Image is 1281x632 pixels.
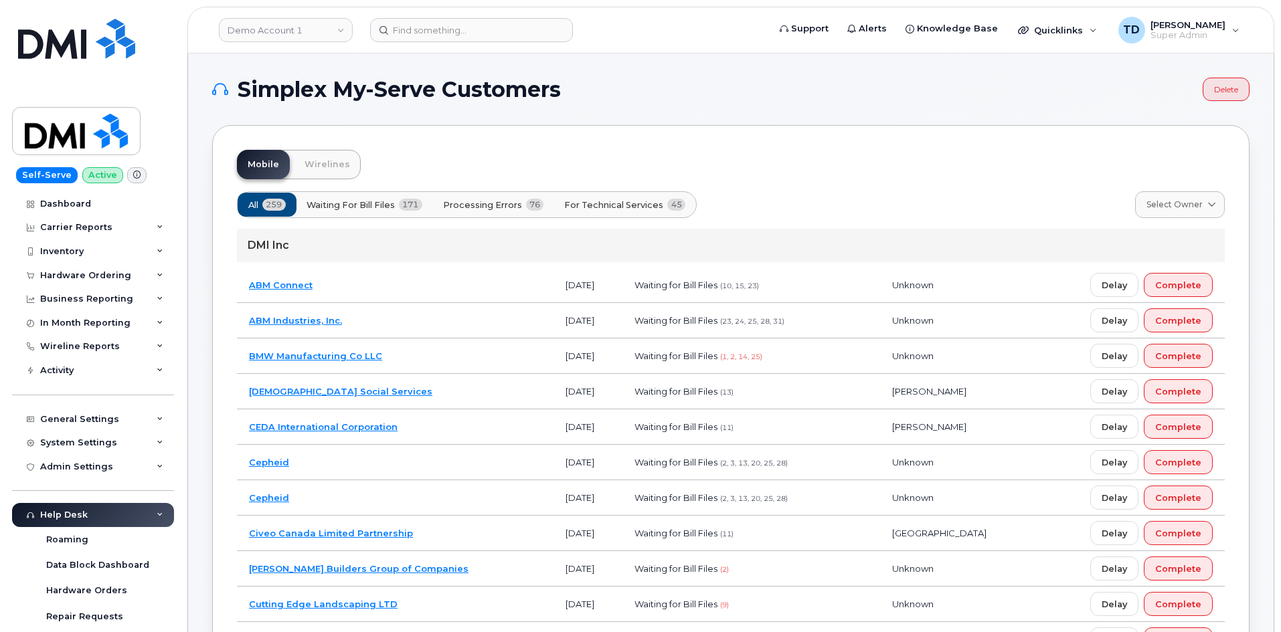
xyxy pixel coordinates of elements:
span: [PERSON_NAME] [892,421,966,432]
button: Complete [1144,379,1213,403]
a: ABM Connect [249,280,313,290]
button: Delay [1090,556,1138,581]
span: (2, 3, 13, 20, 25, 28) [720,459,788,467]
span: Waiting for Bill Files [634,315,717,326]
span: Unknown [892,563,934,574]
button: Complete [1144,273,1213,297]
a: Mobile [237,150,290,179]
button: Delay [1090,521,1138,545]
span: (2) [720,565,729,574]
span: [PERSON_NAME] [892,386,966,397]
td: [DATE] [553,445,622,480]
span: Waiting for Bill Files [634,563,717,574]
td: [DATE] [553,338,622,374]
span: Complete [1155,562,1201,575]
a: Civeo Canada Limited Partnership [249,528,413,538]
span: Complete [1155,492,1201,504]
a: CEDA International Corporation [249,421,398,432]
button: Complete [1144,521,1213,545]
span: Unknown [892,492,934,503]
span: Waiting for Bill Files [634,599,717,609]
span: Waiting for Bill Files [634,350,717,361]
button: Complete [1144,592,1213,616]
td: [DATE] [553,551,622,587]
span: (9) [720,601,729,609]
button: Delay [1090,344,1138,368]
span: Delay [1102,562,1127,575]
span: Complete [1155,527,1201,540]
span: Delay [1102,492,1127,504]
span: 76 [526,199,544,211]
button: Complete [1144,556,1213,581]
span: Unknown [892,457,934,467]
span: Waiting for Bill Files [634,457,717,467]
td: [DATE] [553,268,622,303]
span: Simplex My-Serve Customers [238,80,561,100]
a: Select Owner [1135,191,1225,218]
span: Delay [1102,350,1127,362]
a: Wirelines [294,150,361,179]
button: Complete [1144,486,1213,510]
span: Unknown [892,315,934,326]
a: ABM Industries, Inc. [249,315,342,326]
td: [DATE] [553,516,622,551]
button: Delay [1090,273,1138,297]
a: Cutting Edge Landscaping LTD [249,599,398,609]
button: Delay [1090,486,1138,510]
span: Unknown [892,350,934,361]
span: (11) [720,530,734,538]
a: Delete [1203,78,1250,101]
a: [PERSON_NAME] Builders Group of Companies [249,563,468,574]
td: [DATE] [553,374,622,409]
span: Delay [1102,527,1127,540]
span: Waiting for Bill Files [634,421,717,432]
span: (11) [720,423,734,432]
span: Complete [1155,279,1201,292]
span: (13) [720,388,734,397]
span: Waiting for Bill Files [307,199,395,211]
button: Delay [1090,308,1138,332]
span: Complete [1155,314,1201,327]
span: Delay [1102,314,1127,327]
span: Waiting for Bill Files [634,528,717,538]
a: BMW Manufacturing Co LLC [249,350,382,361]
span: Delay [1102,279,1127,292]
td: [DATE] [553,587,622,622]
button: Complete [1144,415,1213,439]
span: Delay [1102,421,1127,433]
span: Unknown [892,280,934,290]
span: Complete [1155,350,1201,362]
a: [DEMOGRAPHIC_DATA] Social Services [249,386,432,397]
span: Waiting for Bill Files [634,386,717,397]
button: Complete [1144,344,1213,368]
a: Cepheid [249,457,289,467]
span: (23, 24, 25, 28, 31) [720,317,784,326]
span: Complete [1155,421,1201,433]
span: 45 [667,199,685,211]
button: Delay [1090,415,1138,439]
span: Complete [1155,385,1201,398]
span: Processing Errors [443,199,522,211]
td: [DATE] [553,303,622,338]
span: Complete [1155,598,1201,611]
td: [DATE] [553,480,622,516]
span: Delay [1102,385,1127,398]
a: Cepheid [249,492,289,503]
button: Delay [1090,379,1138,403]
button: Complete [1144,450,1213,474]
span: [GEOGRAPHIC_DATA] [892,528,987,538]
span: Unknown [892,599,934,609]
span: Select Owner [1146,199,1203,211]
button: Complete [1144,308,1213,332]
td: [DATE] [553,409,622,445]
span: (10, 15, 23) [720,282,759,290]
span: Waiting for Bill Files [634,492,717,503]
button: Delay [1090,450,1138,474]
span: Waiting for Bill Files [634,280,717,290]
span: Delay [1102,598,1127,611]
span: (1, 2, 14, 25) [720,352,762,361]
span: (2, 3, 13, 20, 25, 28) [720,494,788,503]
span: Complete [1155,456,1201,469]
button: Delay [1090,592,1138,616]
span: Delay [1102,456,1127,469]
